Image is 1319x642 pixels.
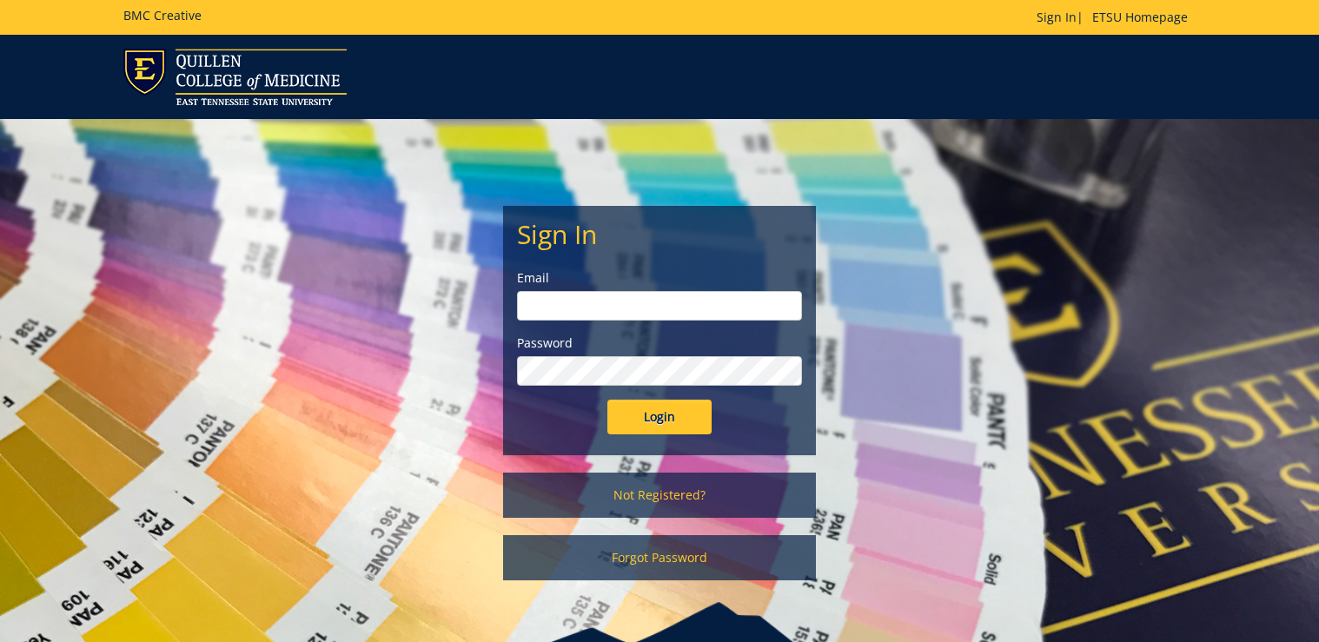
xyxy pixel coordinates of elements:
a: Sign In [1037,9,1077,25]
img: ETSU logo [123,49,347,105]
label: Email [517,269,802,287]
p: | [1037,9,1196,26]
h5: BMC Creative [123,9,202,22]
input: Login [607,400,712,434]
a: Forgot Password [503,535,816,580]
a: Not Registered? [503,473,816,518]
a: ETSU Homepage [1084,9,1196,25]
label: Password [517,334,802,352]
h2: Sign In [517,220,802,248]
